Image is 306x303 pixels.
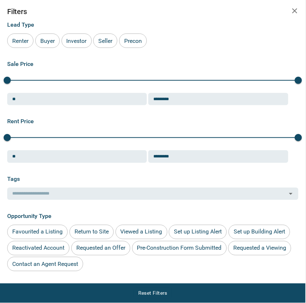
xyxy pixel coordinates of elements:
div: Set up Listing Alert [169,225,227,239]
div: Precon [119,34,147,48]
span: Opportunity Type [7,213,51,219]
span: Pre-Construction Form Submitted [135,245,224,251]
h2: Filters [7,7,298,16]
span: Rent Price [7,118,34,125]
span: Favourited a Listing [10,228,65,235]
button: Reset Filters [134,287,172,299]
div: Investor [62,34,92,48]
span: Reactivated Account [10,245,67,251]
div: Favourited a Listing [7,225,68,239]
span: Seller [96,37,115,44]
span: Sale Price [7,61,33,67]
span: Requested an Offer [74,245,128,251]
div: Renter [7,34,33,48]
span: Set up Listing Alert [171,228,224,235]
div: Viewed a Listing [116,225,167,239]
span: Set up Building Alert [231,228,288,235]
span: Precon [122,37,144,44]
button: Open [286,189,296,199]
span: Viewed a Listing [118,228,165,235]
div: Requested a Viewing [228,241,291,255]
div: Pre-Construction Form Submitted [132,241,227,255]
div: Set up Building Alert [229,225,290,239]
div: Buyer [35,34,60,48]
div: Reactivated Account [7,241,69,255]
span: Contact an Agent Request [10,261,81,268]
span: Requested a Viewing [231,245,289,251]
div: Seller [93,34,117,48]
span: Return to Site [72,228,111,235]
span: Buyer [38,37,57,44]
div: Requested an Offer [71,241,130,255]
span: Tags [7,175,20,182]
span: Renter [10,37,31,44]
div: Contact an Agent Request [7,257,83,271]
div: Return to Site [69,225,114,239]
span: Investor [64,37,89,44]
span: Lead Type [7,21,34,28]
